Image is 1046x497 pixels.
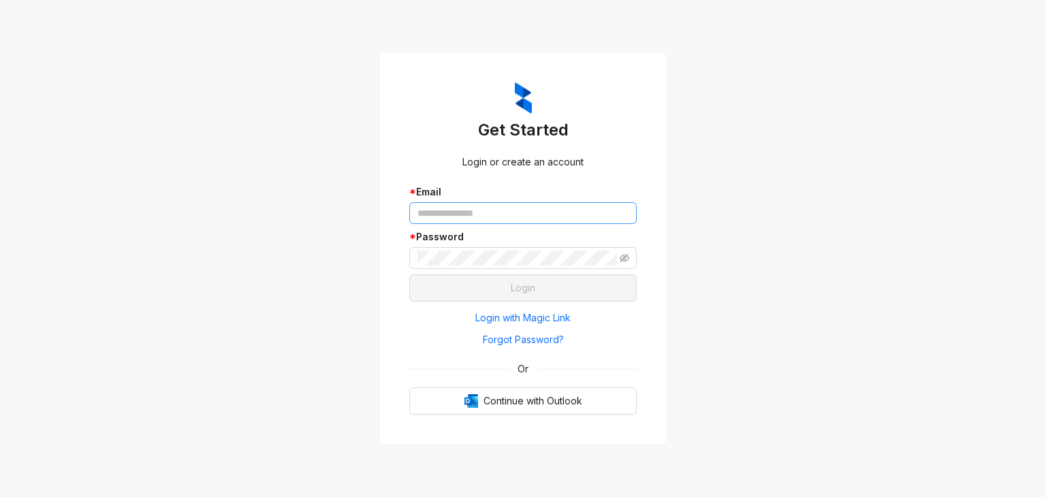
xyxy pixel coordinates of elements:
span: Or [508,362,538,376]
div: Password [409,229,637,244]
h3: Get Started [409,119,637,141]
div: Email [409,185,637,199]
button: Login with Magic Link [409,307,637,329]
div: Login or create an account [409,155,637,170]
span: eye-invisible [620,253,629,263]
span: Continue with Outlook [484,394,582,408]
span: Forgot Password? [483,332,564,347]
span: Login with Magic Link [475,310,571,325]
button: OutlookContinue with Outlook [409,387,637,415]
img: ZumaIcon [515,82,532,114]
button: Login [409,274,637,302]
img: Outlook [464,394,478,408]
button: Forgot Password? [409,329,637,351]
